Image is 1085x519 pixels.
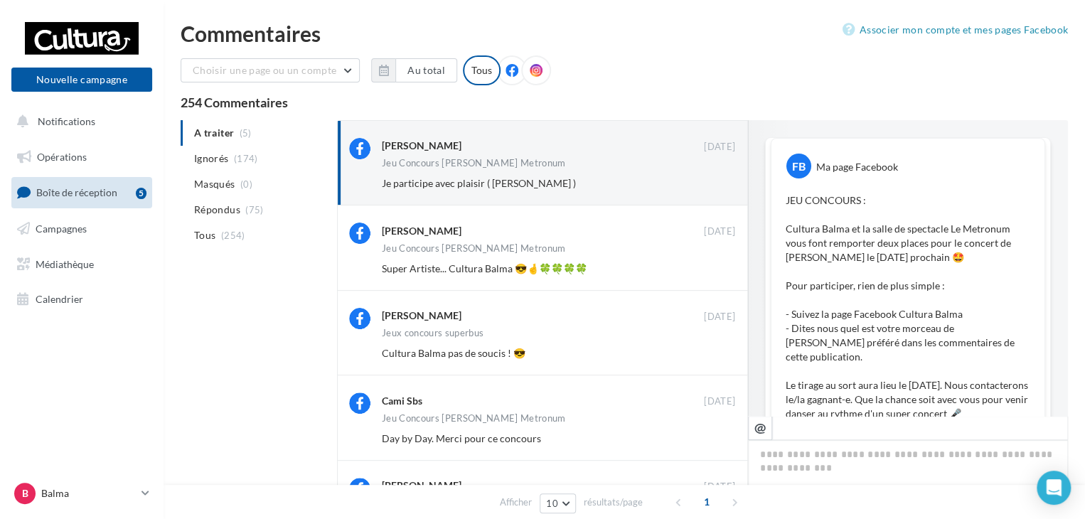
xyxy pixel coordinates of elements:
div: Tous [463,55,501,85]
span: Afficher [500,496,532,509]
button: @ [748,416,772,440]
div: 254 Commentaires [181,96,1068,109]
div: Open Intercom Messenger [1037,471,1071,505]
span: Choisir une page ou un compte [193,64,336,76]
div: [PERSON_NAME] [382,309,461,323]
span: 10 [546,498,558,509]
span: Je participe avec plaisir ( [PERSON_NAME] ) [382,177,576,189]
div: Cami Sbs [382,394,422,408]
span: [DATE] [704,225,735,238]
span: [DATE] [704,141,735,154]
a: Campagnes [9,214,155,244]
span: Opérations [37,151,87,163]
div: Commentaires [181,23,1068,44]
button: Au total [371,58,457,82]
div: Jeux concours superbus [382,328,483,338]
div: 5 [136,188,146,199]
span: Day by Day. Merci pour ce concours [382,432,541,444]
span: Super Artiste... Cultura Balma 😎🤞🍀🍀🍀🍀 [382,262,587,274]
div: Jeu Concours [PERSON_NAME] Metronum [382,159,565,168]
div: [PERSON_NAME] [382,224,461,238]
span: Calendrier [36,293,83,305]
div: Jeu Concours [PERSON_NAME] Metronum [382,414,565,423]
button: Au total [395,58,457,82]
a: Associer mon compte et mes pages Facebook [843,21,1068,38]
span: Boîte de réception [36,186,117,198]
a: Opérations [9,142,155,172]
span: [DATE] [704,311,735,323]
span: Cultura Balma pas de soucis ! 😎 [382,347,525,359]
span: résultats/page [584,496,643,509]
a: Médiathèque [9,250,155,279]
span: Médiathèque [36,257,94,269]
span: Répondus [194,203,240,217]
div: Ma page Facebook [816,160,898,174]
span: [DATE] [704,395,735,408]
span: (75) [245,204,263,215]
span: B [22,486,28,501]
div: Jeu Concours [PERSON_NAME] Metronum [382,244,565,253]
span: Masqués [194,177,235,191]
p: JEU CONCOURS : Cultura Balma et la salle de spectacle Le Metronum vous font remporter deux places... [786,193,1030,421]
span: Notifications [38,115,95,127]
button: Notifications [9,107,149,137]
span: 1 [695,491,718,513]
span: (174) [234,153,258,164]
a: B Balma [11,480,152,507]
span: (254) [221,230,245,241]
span: Campagnes [36,223,87,235]
div: [PERSON_NAME] [382,139,461,153]
span: Ignorés [194,151,228,166]
button: Nouvelle campagne [11,68,152,92]
span: (0) [240,178,252,190]
p: Balma [41,486,136,501]
a: Boîte de réception5 [9,177,155,208]
a: Calendrier [9,284,155,314]
div: [PERSON_NAME] [382,478,461,493]
span: Tous [194,228,215,242]
button: 10 [540,493,576,513]
div: FB [786,154,811,178]
i: @ [754,421,766,434]
button: Choisir une page ou un compte [181,58,360,82]
span: [DATE] [704,481,735,493]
